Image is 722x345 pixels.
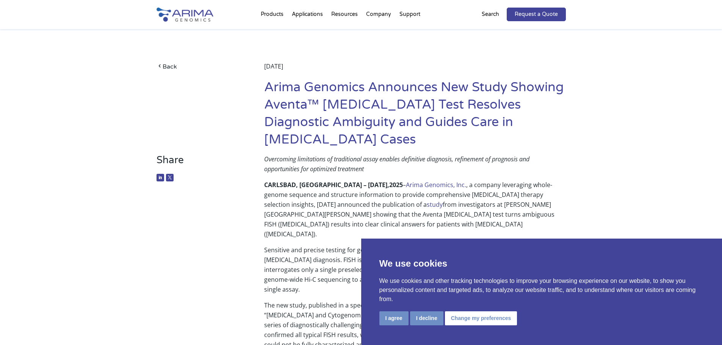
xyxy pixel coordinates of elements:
em: Overcoming limitations of traditional assay enables definitive diagnosis, refinement of prognosis... [264,155,529,173]
p: We use cookies and other tracking technologies to improve your browsing experience on our website... [379,276,704,304]
button: I decline [410,311,443,325]
h1: Arima Genomics Announces New Study Showing Aventa™ [MEDICAL_DATA] Test Resolves Diagnostic Ambigu... [264,79,565,154]
button: Change my preferences [445,311,517,325]
b: 2025 [389,181,403,189]
img: Arima-Genomics-logo [157,8,213,22]
h3: Share [157,154,242,172]
p: We use cookies [379,257,704,270]
a: study [427,200,443,209]
a: Request a Quote [507,8,566,21]
button: I agree [379,311,409,325]
b: CARLSBAD, [GEOGRAPHIC_DATA] – [DATE], [264,181,389,189]
a: Back [157,61,242,72]
p: Search [482,9,499,19]
p: Sensitive and precise testing for gene fusions and rearrangements is essential to assure an accur... [264,245,565,300]
a: Arima Genomics, Inc. [406,181,466,189]
div: [DATE] [264,61,565,79]
p: – , a company leveraging whole-genome sequence and structure information to provide comprehensive... [264,180,565,245]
